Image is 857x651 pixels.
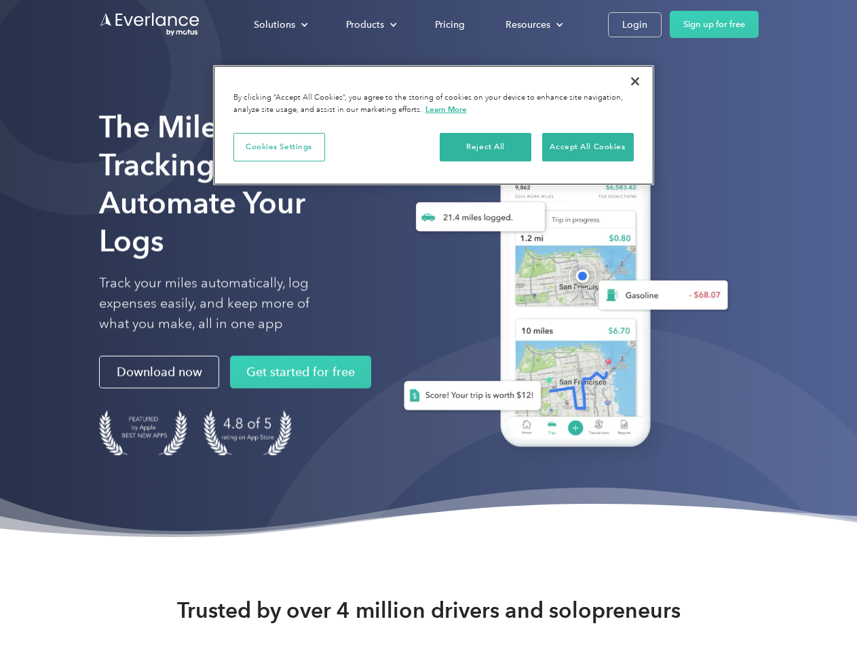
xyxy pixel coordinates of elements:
div: Privacy [213,65,654,185]
img: Everlance, mileage tracker app, expense tracking app [382,129,739,467]
a: Sign up for free [670,11,759,38]
a: Login [608,12,662,37]
a: Download now [99,356,219,389]
a: More information about your privacy, opens in a new tab [425,104,467,114]
div: By clicking “Accept All Cookies”, you agree to the storing of cookies on your device to enhance s... [233,92,634,116]
img: 4.9 out of 5 stars on the app store [204,410,292,456]
button: Close [620,66,650,96]
button: Accept All Cookies [542,133,634,161]
div: Resources [506,16,550,33]
div: Products [346,16,384,33]
a: Pricing [421,13,478,37]
button: Reject All [440,133,531,161]
div: Pricing [435,16,465,33]
div: Products [332,13,408,37]
strong: Trusted by over 4 million drivers and solopreneurs [177,597,681,624]
img: Badge for Featured by Apple Best New Apps [99,410,187,456]
div: Solutions [240,13,319,37]
a: Get started for free [230,356,371,389]
div: Resources [492,13,574,37]
p: Track your miles automatically, log expenses easily, and keep more of what you make, all in one app [99,273,341,334]
div: Solutions [254,16,295,33]
a: Go to homepage [99,12,201,37]
button: Cookies Settings [233,133,325,161]
div: Cookie banner [213,65,654,185]
div: Login [622,16,647,33]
